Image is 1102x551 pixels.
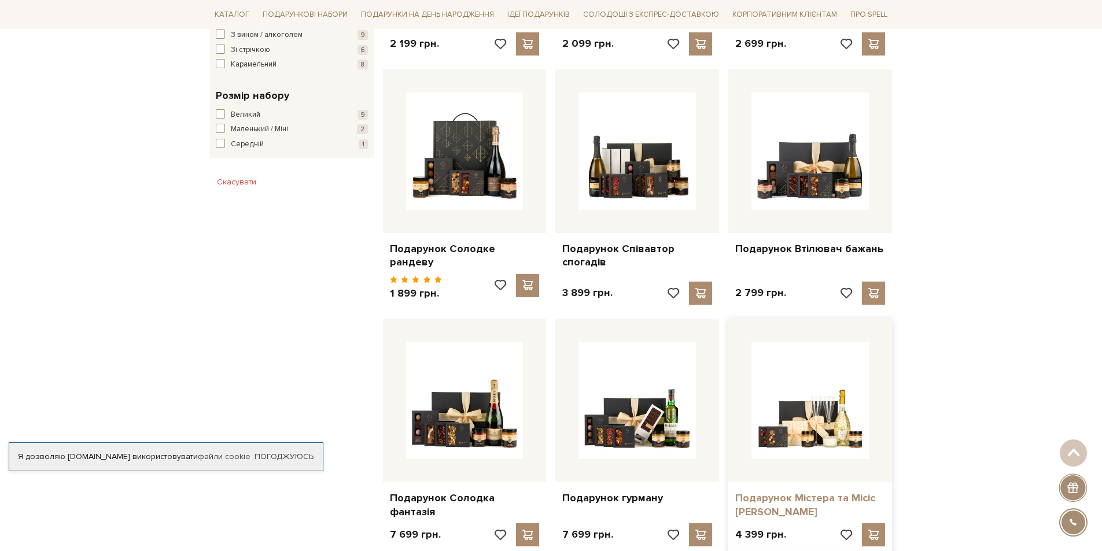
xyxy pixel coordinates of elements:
span: 6 [357,45,368,55]
button: Великий 9 [216,109,368,121]
p: 7 699 грн. [390,528,441,541]
span: 9 [357,110,368,120]
p: 2 099 грн. [562,37,614,50]
a: Подарунок Солодка фантазія [390,491,540,519]
a: Каталог [210,6,254,24]
span: З вином / алкоголем [231,29,303,41]
a: файли cookie [198,452,250,461]
a: Подарунок Солодке рандеву [390,242,540,269]
span: 9 [357,30,368,40]
button: Зі стрічкою 6 [216,45,368,56]
span: 1 [359,139,368,149]
a: Подарунок Містера та Місіс [PERSON_NAME] [735,491,885,519]
a: Подарунок Співавтор спогадів [562,242,712,269]
p: 2 199 грн. [390,37,439,50]
div: Я дозволяю [DOMAIN_NAME] використовувати [9,452,323,462]
a: Про Spell [846,6,892,24]
p: 4 399 грн. [735,528,786,541]
a: Подарунок гурману [562,491,712,505]
span: Зі стрічкою [231,45,270,56]
p: 2 799 грн. [735,286,786,299]
button: Середній 1 [216,139,368,150]
span: Розмір набору [216,88,289,103]
a: Погоджуюсь [255,452,314,462]
span: 8 [357,60,368,69]
p: 2 699 грн. [735,37,786,50]
a: Подарунок Втілювач бажань [735,242,885,256]
a: Корпоративним клієнтам [728,6,842,24]
a: Подарункові набори [258,6,352,24]
span: Середній [231,139,264,150]
button: Маленький / Міні 2 [216,124,368,135]
button: Карамельний 8 [216,59,368,71]
a: Ідеї подарунків [503,6,574,24]
button: З вином / алкоголем 9 [216,29,368,41]
span: Великий [231,109,260,121]
span: Карамельний [231,59,277,71]
button: Скасувати [210,173,263,191]
a: Подарунки на День народження [356,6,499,24]
p: 3 899 грн. [562,286,613,299]
p: 1 899 грн. [390,287,443,300]
span: 2 [357,124,368,134]
span: Маленький / Міні [231,124,288,135]
a: Солодощі з експрес-доставкою [578,5,724,24]
p: 7 699 грн. [562,528,613,541]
